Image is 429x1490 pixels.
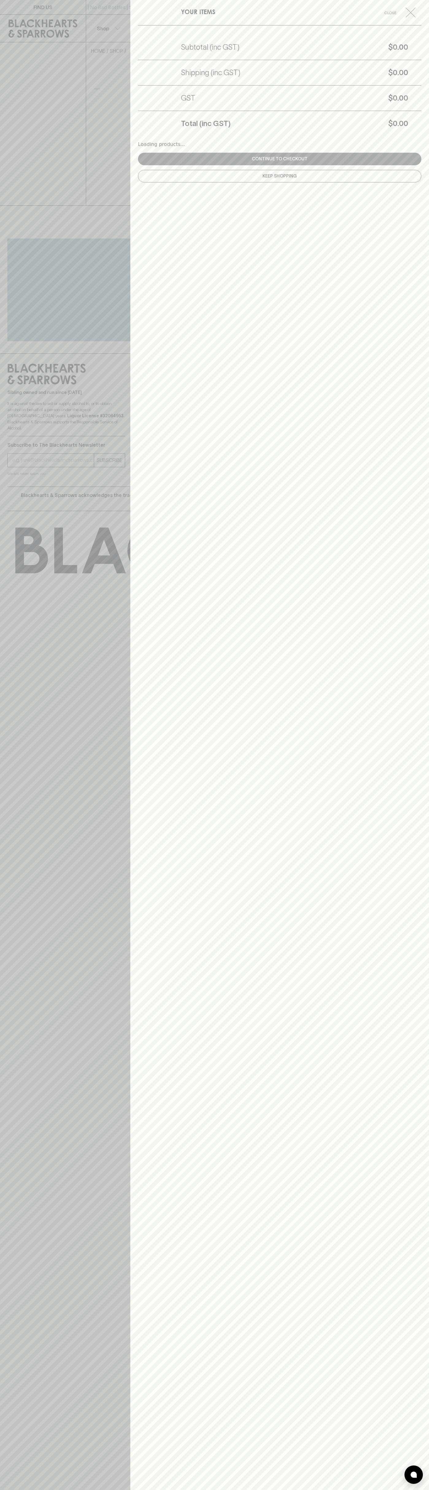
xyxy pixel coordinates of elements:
h6: YOUR ITEMS [181,8,215,17]
button: Close [378,8,420,17]
h5: $0.00 [240,68,408,78]
div: Loading products... [138,141,421,148]
h5: $0.00 [231,119,408,128]
h5: $0.00 [195,93,408,103]
h5: $0.00 [239,42,408,52]
h5: GST [181,93,195,103]
span: Close [378,10,403,16]
img: bubble-icon [411,1472,417,1478]
h5: Total (inc GST) [181,119,231,128]
h5: Shipping (inc GST) [181,68,240,78]
button: Keep Shopping [138,170,421,182]
h5: Subtotal (inc GST) [181,42,239,52]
